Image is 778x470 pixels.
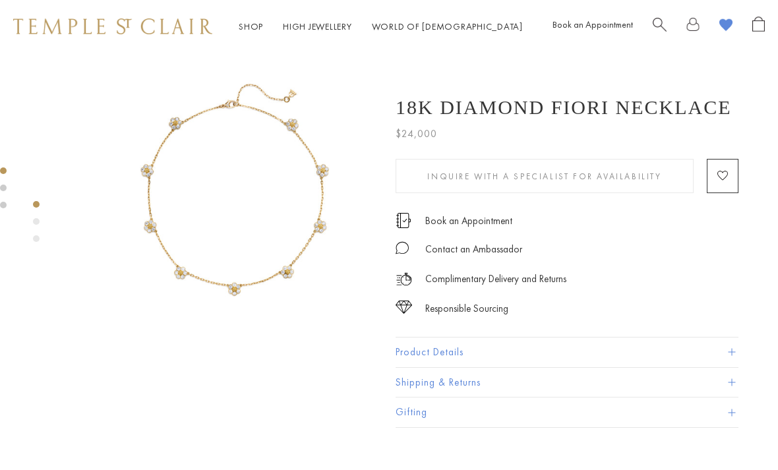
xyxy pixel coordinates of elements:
a: ShopShop [239,20,263,32]
button: Product Details [396,338,738,367]
img: icon_delivery.svg [396,271,412,287]
img: MessageIcon-01_2.svg [396,241,409,254]
span: Inquire With A Specialist for Availability [427,171,661,182]
h1: 18K Diamond Fiori Necklace [396,96,732,119]
p: Complimentary Delivery and Returns [425,271,566,287]
a: High JewelleryHigh Jewellery [283,20,352,32]
nav: Main navigation [239,18,523,35]
button: Gifting [396,397,738,427]
img: icon_appointment.svg [396,213,411,228]
a: Search [653,16,667,37]
div: Responsible Sourcing [425,301,508,317]
img: N31810-FIORI [86,53,376,343]
a: Book an Appointment [425,214,512,228]
div: Product gallery navigation [33,198,40,252]
div: Contact an Ambassador [425,241,522,258]
button: Inquire With A Specialist for Availability [396,159,694,193]
iframe: Gorgias live chat messenger [712,408,765,457]
a: Book an Appointment [553,18,633,30]
img: Temple St. Clair [13,18,212,34]
a: World of [DEMOGRAPHIC_DATA]World of [DEMOGRAPHIC_DATA] [372,20,523,32]
img: icon_sourcing.svg [396,301,412,314]
span: $24,000 [396,125,437,142]
a: Open Shopping Bag [752,16,765,37]
button: Shipping & Returns [396,368,738,397]
a: View Wishlist [719,16,733,37]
